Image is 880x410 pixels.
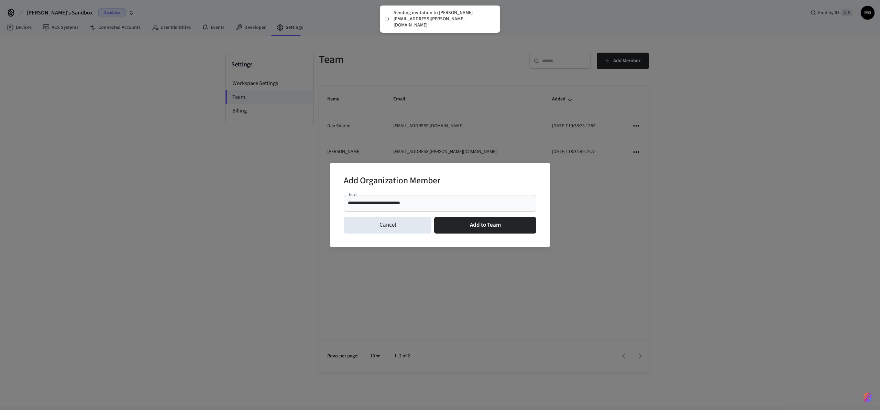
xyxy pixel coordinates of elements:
label: Email [349,192,357,197]
img: SeamLogoGradient.69752ec5.svg [863,392,872,403]
div: Sending invitation to [PERSON_NAME][EMAIL_ADDRESS][PERSON_NAME][DOMAIN_NAME] [394,10,493,29]
h2: Add Organization Member [344,171,440,192]
button: Cancel [344,217,431,234]
button: Add to Team [434,217,536,234]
